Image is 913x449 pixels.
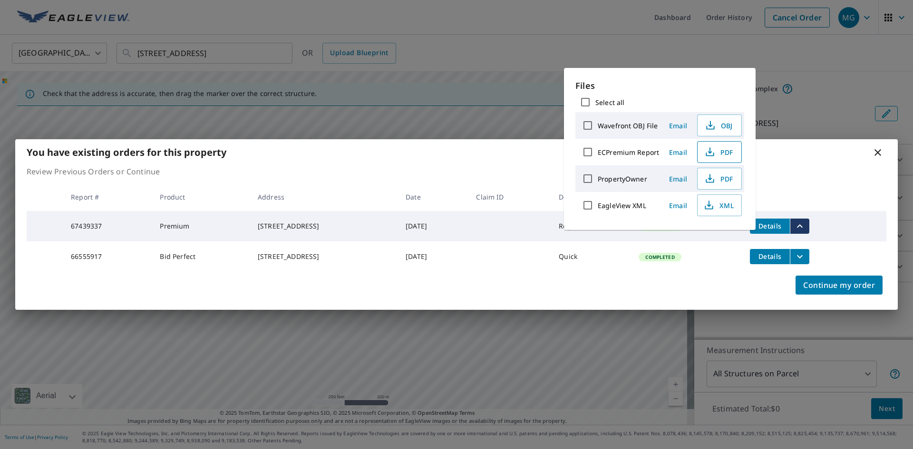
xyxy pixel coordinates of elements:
[756,252,784,261] span: Details
[667,174,690,183] span: Email
[697,141,742,163] button: PDF
[790,249,809,264] button: filesDropdownBtn-66555917
[703,173,734,184] span: PDF
[790,219,809,234] button: filesDropdownBtn-67439337
[663,198,693,213] button: Email
[750,249,790,264] button: detailsBtn-66555917
[598,148,659,157] label: ECPremium Report
[598,121,658,130] label: Wavefront OBJ File
[63,183,152,211] th: Report #
[796,276,883,295] button: Continue my order
[703,146,734,158] span: PDF
[258,221,390,231] div: [STREET_ADDRESS]
[598,174,647,183] label: PropertyOwner
[575,79,744,92] p: Files
[468,183,551,211] th: Claim ID
[756,221,784,230] span: Details
[667,121,690,130] span: Email
[697,115,742,136] button: OBJ
[663,145,693,160] button: Email
[63,211,152,241] td: 67439337
[697,194,742,216] button: XML
[667,148,690,157] span: Email
[27,146,226,159] b: You have existing orders for this property
[697,168,742,190] button: PDF
[663,118,693,133] button: Email
[703,120,734,131] span: OBJ
[703,200,734,211] span: XML
[803,278,875,292] span: Continue my order
[663,172,693,186] button: Email
[551,211,631,241] td: Regular
[27,166,886,177] p: Review Previous Orders or Continue
[595,98,624,107] label: Select all
[667,201,690,210] span: Email
[152,211,250,241] td: Premium
[250,183,398,211] th: Address
[152,241,250,272] td: Bid Perfect
[551,241,631,272] td: Quick
[640,254,680,260] span: Completed
[398,211,468,241] td: [DATE]
[398,183,468,211] th: Date
[750,219,790,234] button: detailsBtn-67439337
[258,252,390,261] div: [STREET_ADDRESS]
[152,183,250,211] th: Product
[598,201,646,210] label: EagleView XML
[398,241,468,272] td: [DATE]
[63,241,152,272] td: 66555917
[551,183,631,211] th: Delivery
